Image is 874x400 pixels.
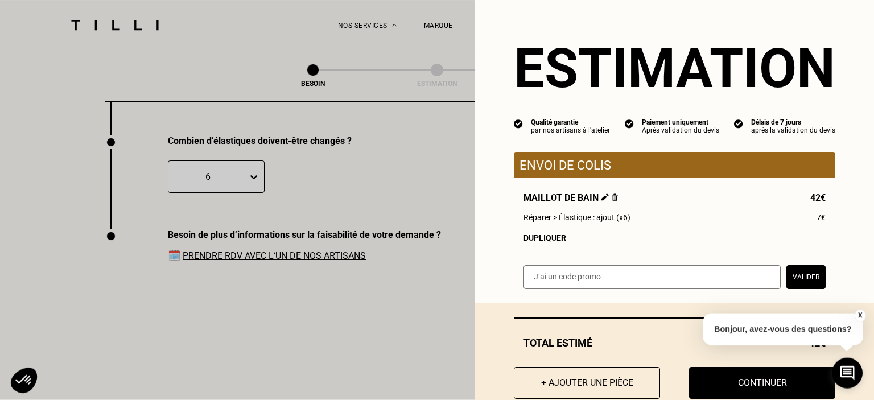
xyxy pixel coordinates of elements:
[514,36,835,100] section: Estimation
[523,192,618,203] span: Maillot de bain
[703,314,863,345] p: Bonjour, avez-vous des questions?
[612,193,618,201] img: Supprimer
[531,126,610,134] div: par nos artisans à l'atelier
[625,118,634,129] img: icon list info
[514,337,835,349] div: Total estimé
[523,213,630,222] span: Réparer > Élastique : ajout (x6)
[854,310,865,322] button: X
[523,233,826,242] div: Dupliquer
[531,118,610,126] div: Qualité garantie
[520,158,830,172] p: Envoi de colis
[642,126,719,134] div: Après validation du devis
[817,213,826,222] span: 7€
[514,118,523,129] img: icon list info
[601,193,609,201] img: Éditer
[523,265,781,289] input: J‘ai un code promo
[642,118,719,126] div: Paiement uniquement
[734,118,743,129] img: icon list info
[751,126,835,134] div: après la validation du devis
[514,367,660,399] button: + Ajouter une pièce
[751,118,835,126] div: Délais de 7 jours
[689,367,835,399] button: Continuer
[810,192,826,203] span: 42€
[786,265,826,289] button: Valider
